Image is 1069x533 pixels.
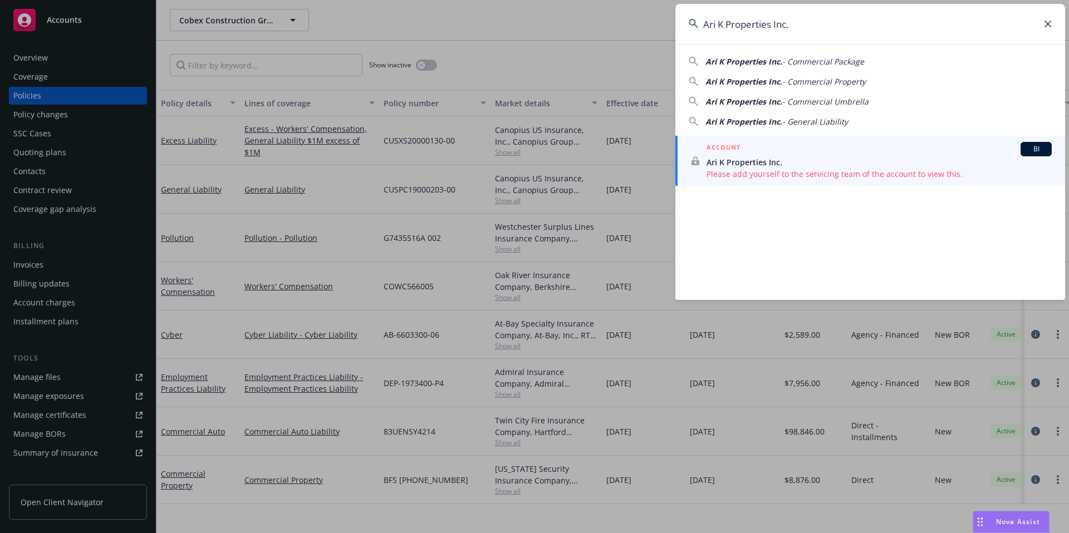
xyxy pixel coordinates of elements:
[973,511,1050,533] button: Nova Assist
[782,76,866,87] span: - Commercial Property
[707,156,1052,168] span: Ari K Properties Inc.
[705,96,782,107] span: Ari K Properties Inc.
[973,511,987,532] div: Drag to move
[675,136,1065,186] a: ACCOUNTBIAri K Properties Inc.Please add yourself to the servicing team of the account to view this.
[705,56,782,67] span: Ari K Properties Inc.
[782,116,848,127] span: - General Liability
[707,142,741,155] h5: ACCOUNT
[705,116,782,127] span: Ari K Properties Inc.
[782,96,869,107] span: - Commercial Umbrella
[1025,144,1047,154] span: BI
[996,517,1040,526] span: Nova Assist
[675,4,1065,44] input: Search...
[707,168,1052,180] span: Please add yourself to the servicing team of the account to view this.
[782,56,864,67] span: - Commercial Package
[705,76,782,87] span: Ari K Properties Inc.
